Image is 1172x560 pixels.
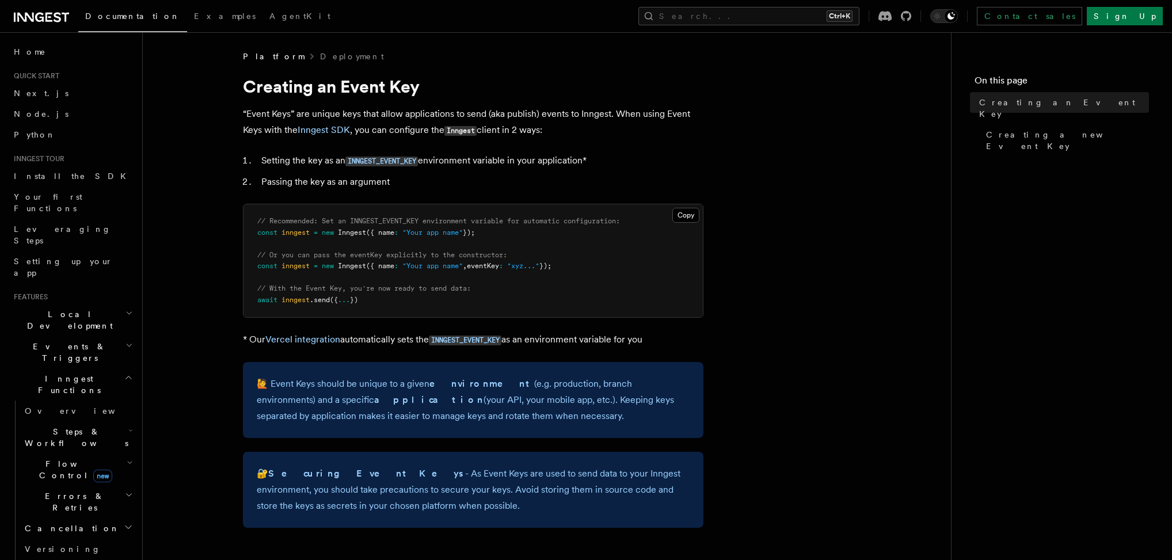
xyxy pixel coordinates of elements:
span: Next.js [14,89,69,98]
code: Inngest [444,126,477,136]
p: “Event Keys” are unique keys that allow applications to send (aka publish) events to Inngest. Whe... [243,106,703,139]
span: Python [14,130,56,139]
span: : [499,262,503,270]
span: // Recommended: Set an INNGEST_EVENT_KEY environment variable for automatic configuration: [257,217,620,225]
span: Install the SDK [14,172,133,181]
span: Inngest Functions [9,373,124,396]
a: Node.js [9,104,135,124]
strong: Securing Event Keys [268,468,465,479]
span: AgentKit [269,12,330,21]
span: Examples [194,12,256,21]
a: Python [9,124,135,145]
span: Home [14,46,46,58]
button: Cancellation [20,518,135,539]
span: Inngest tour [9,154,64,163]
a: Versioning [20,539,135,559]
span: "Your app name" [402,262,463,270]
a: Deployment [320,51,384,62]
span: new [93,470,112,482]
span: ({ name [366,262,394,270]
button: Events & Triggers [9,336,135,368]
span: Quick start [9,71,59,81]
span: // Or you can pass the eventKey explicitly to the constructor: [257,251,507,259]
span: Features [9,292,48,302]
span: Documentation [85,12,180,21]
span: ({ name [366,228,394,237]
strong: environment [429,378,534,389]
span: await [257,296,277,304]
code: INNGEST_EVENT_KEY [429,336,501,345]
p: 🔐 - As Event Keys are used to send data to your Inngest environment, you should take precautions ... [257,466,690,514]
a: INNGEST_EVENT_KEY [345,155,418,166]
button: Toggle dark mode [930,9,958,23]
span: Errors & Retries [20,490,125,513]
span: const [257,228,277,237]
a: Setting up your app [9,251,135,283]
button: Errors & Retries [20,486,135,518]
span: Platform [243,51,304,62]
span: eventKey [467,262,499,270]
a: Home [9,41,135,62]
a: Overview [20,401,135,421]
a: Documentation [78,3,187,32]
a: Your first Functions [9,186,135,219]
button: Local Development [9,304,135,336]
button: Copy [672,208,699,223]
a: Leveraging Steps [9,219,135,251]
span: Inngest [338,262,366,270]
span: , [463,262,467,270]
span: Creating a new Event Key [986,129,1149,152]
span: const [257,262,277,270]
span: inngest [281,228,310,237]
a: Install the SDK [9,166,135,186]
span: new [322,228,334,237]
a: Creating an Event Key [975,92,1149,124]
li: Passing the key as an argument [258,174,703,190]
span: Cancellation [20,523,120,534]
p: * Our automatically sets the as an environment variable for you [243,332,703,348]
a: Sign Up [1087,7,1163,25]
a: Creating a new Event Key [981,124,1149,157]
span: = [314,228,318,237]
span: }) [350,296,358,304]
span: : [394,228,398,237]
span: Node.js [14,109,69,119]
span: Overview [25,406,143,416]
button: Flow Controlnew [20,454,135,486]
span: Your first Functions [14,192,82,213]
span: Steps & Workflows [20,426,128,449]
h1: Creating an Event Key [243,76,703,97]
span: Creating an Event Key [979,97,1149,120]
span: // With the Event Key, you're now ready to send data: [257,284,471,292]
button: Inngest Functions [9,368,135,401]
code: INNGEST_EVENT_KEY [345,157,418,166]
li: Setting the key as an environment variable in your application* [258,153,703,169]
span: "xyz..." [507,262,539,270]
p: 🙋 Event Keys should be unique to a given (e.g. production, branch environments) and a specific (y... [257,376,690,424]
a: INNGEST_EVENT_KEY [429,334,501,345]
span: inngest [281,296,310,304]
span: ... [338,296,350,304]
span: Setting up your app [14,257,113,277]
span: Events & Triggers [9,341,125,364]
span: new [322,262,334,270]
a: Vercel integration [265,334,340,345]
kbd: Ctrl+K [827,10,853,22]
span: "Your app name" [402,228,463,237]
a: Next.js [9,83,135,104]
span: inngest [281,262,310,270]
a: Examples [187,3,262,31]
span: : [394,262,398,270]
span: .send [310,296,330,304]
span: Inngest [338,228,366,237]
span: = [314,262,318,270]
a: Contact sales [977,7,1082,25]
span: }); [463,228,475,237]
span: Versioning [25,544,101,554]
a: Inngest SDK [298,124,350,135]
strong: application [374,394,484,405]
button: Search...Ctrl+K [638,7,859,25]
span: Flow Control [20,458,127,481]
span: Local Development [9,308,125,332]
span: }); [539,262,551,270]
